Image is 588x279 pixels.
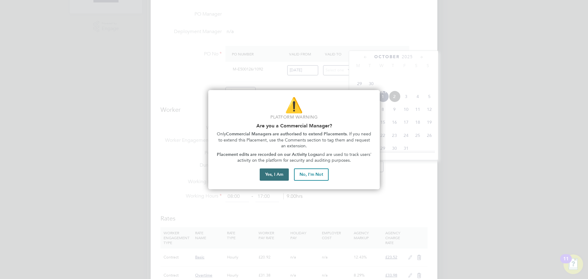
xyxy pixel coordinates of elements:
strong: Commercial Managers are authorised to extend Placements [226,131,347,137]
h2: Are you a Commercial Manager? [216,123,372,129]
button: Yes, I Am [260,168,289,181]
p: ⚠️ [216,95,372,115]
div: Are you part of the Commercial Team? [208,90,380,189]
p: Platform Warning [216,114,372,120]
button: No, I'm Not [294,168,329,181]
span: Only [217,131,226,137]
strong: Placement edits are recorded on our Activity Logs [217,152,318,157]
span: . If you need to extend this Placement, use the Comments section to tag them and request an exten... [218,131,373,149]
span: and are used to track users' activity on the platform for security and auditing purposes. [237,152,373,163]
